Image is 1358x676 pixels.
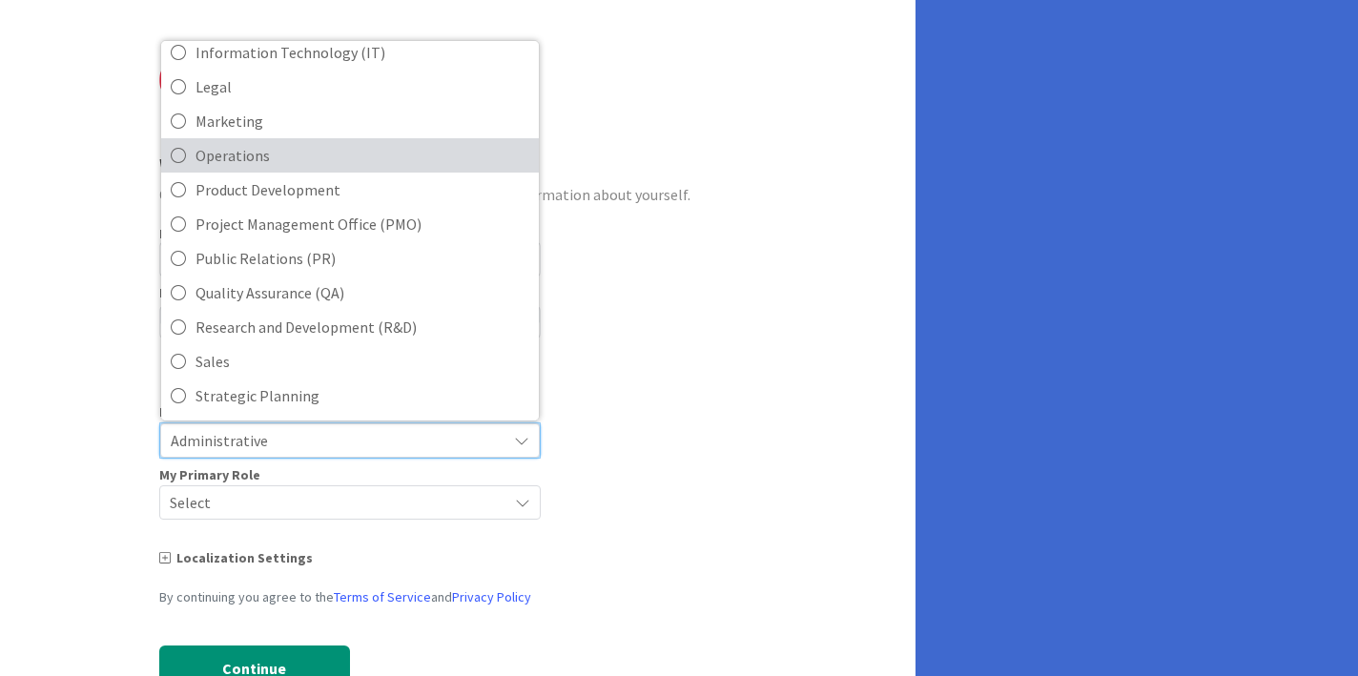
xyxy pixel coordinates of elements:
[161,70,539,104] a: Legal
[161,173,539,207] a: Product Development
[161,241,539,276] a: Public Relations (PR)
[195,381,529,410] span: Strategic Planning
[161,310,539,344] a: Research and Development (R&D)
[195,278,529,307] span: Quality Assurance (QA)
[159,548,541,568] div: Localization Settings
[195,416,529,444] span: Supply Chain Management
[161,104,539,138] a: Marketing
[452,588,531,605] a: Privacy Policy
[195,313,529,341] span: Research and Development (R&D)
[159,405,265,419] span: My Area of Focus
[161,138,539,173] a: Operations
[159,149,757,183] div: Welcome!
[195,347,529,376] span: Sales
[159,468,260,481] span: My Primary Role
[161,276,539,310] a: Quality Assurance (QA)
[161,35,539,70] a: Information Technology (IT)
[195,244,529,273] span: Public Relations (PR)
[195,141,529,170] span: Operations
[159,225,228,242] label: First Name
[159,286,222,299] label: Password
[195,38,529,67] span: Information Technology (IT)
[159,183,757,206] div: Create your account profile by providing a little more information about yourself.
[171,427,497,454] span: Administrative
[161,344,539,379] a: Sales
[195,107,529,135] span: Marketing
[161,379,539,413] a: Strategic Planning
[161,413,539,447] a: Supply Chain Management
[195,175,529,204] span: Product Development
[170,489,498,516] span: Select
[334,588,431,605] a: Terms of Service
[195,210,529,238] span: Project Management Office (PMO)
[161,207,539,241] a: Project Management Office (PMO)
[159,57,339,103] img: Kanban Zone
[195,72,529,101] span: Legal
[159,587,541,607] div: By continuing you agree to the and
